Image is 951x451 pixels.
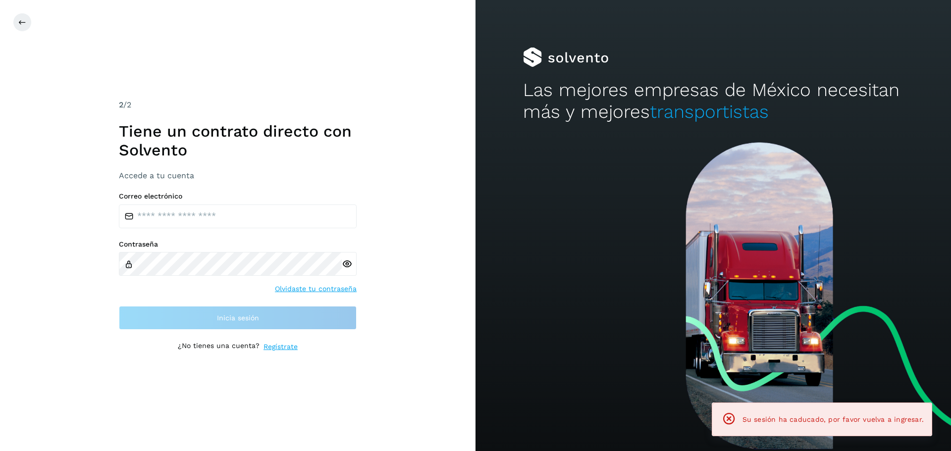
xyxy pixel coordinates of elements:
h1: Tiene un contrato directo con Solvento [119,122,357,160]
div: /2 [119,99,357,111]
h3: Accede a tu cuenta [119,171,357,180]
button: Inicia sesión [119,306,357,330]
span: transportistas [650,101,769,122]
a: Regístrate [264,342,298,352]
h2: Las mejores empresas de México necesitan más y mejores [523,79,903,123]
label: Contraseña [119,240,357,249]
span: Inicia sesión [217,314,259,321]
a: Olvidaste tu contraseña [275,284,357,294]
label: Correo electrónico [119,192,357,200]
span: 2 [119,100,123,109]
span: Su sesión ha caducado, por favor vuelva a ingresar. [742,415,924,423]
p: ¿No tienes una cuenta? [178,342,260,352]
